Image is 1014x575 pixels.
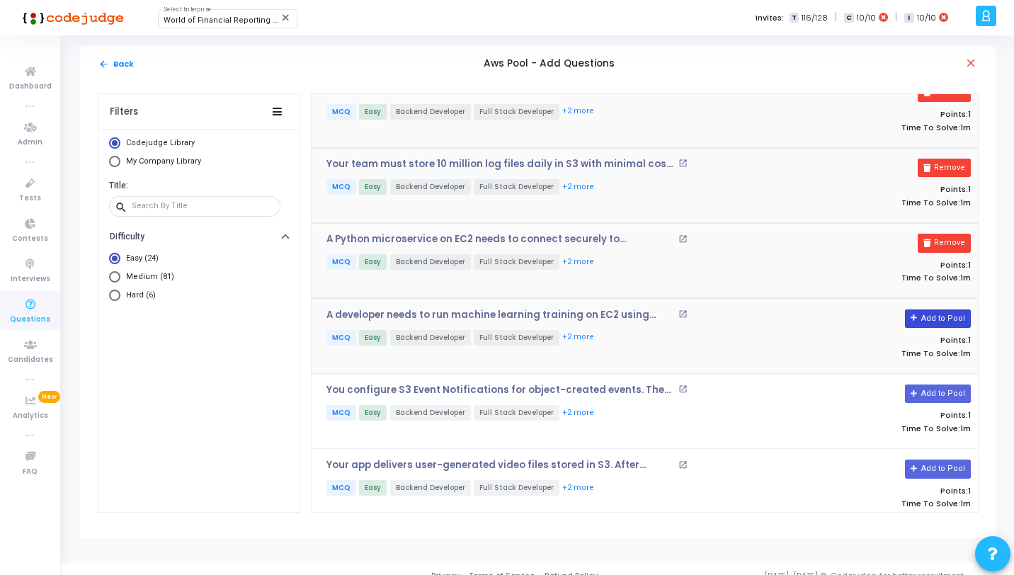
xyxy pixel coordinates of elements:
[765,273,971,283] p: Time To Solve:
[120,253,159,265] span: Easy (24)
[765,261,971,270] p: Points:
[18,4,124,32] img: logo
[120,290,156,302] span: Hard (6)
[110,232,144,242] h6: Difficulty
[98,57,135,71] button: Back
[918,159,971,177] button: Remove
[326,330,356,346] span: MCQ
[8,354,53,366] span: Candidates
[474,254,559,270] span: Full Stack Developer
[968,485,971,496] span: 1
[968,259,971,271] span: 1
[960,499,971,508] span: 1m
[562,105,595,118] button: +2 more
[474,330,559,346] span: Full Stack Developer
[390,179,471,195] span: Backend Developer
[765,336,971,345] p: Points:
[126,156,201,166] span: My Company Library
[390,480,471,496] span: Backend Developer
[474,480,559,496] span: Full Stack Developer
[756,12,784,24] label: Invites:
[765,424,971,433] p: Time To Solve:
[790,13,799,23] span: T
[98,59,109,69] mat-icon: arrow_back
[968,108,971,120] span: 1
[18,137,42,149] span: Admin
[968,334,971,346] span: 1
[110,106,138,118] div: Filters
[164,16,295,25] span: World of Financial Reporting (1163)
[10,314,50,326] span: Questions
[960,424,971,433] span: 1m
[562,406,595,420] button: +2 more
[326,460,675,471] p: Your app delivers user-generated video files stored in S3. After enabling Requester Pays, some re...
[678,234,688,244] mat-icon: open_in_new
[474,405,559,421] span: Full Stack Developer
[802,12,828,24] span: 116/128
[109,181,285,191] h6: Title:
[474,104,559,120] span: Full Stack Developer
[326,480,356,496] span: MCQ
[390,254,471,270] span: Backend Developer
[917,12,936,24] span: 10/10
[326,104,356,120] span: MCQ
[11,273,50,285] span: Interviews
[38,391,60,403] span: New
[960,123,971,132] span: 1m
[132,202,275,210] input: Search By Title
[326,159,675,170] p: Your team must store 10 million log files daily in S3 with minimal cost but occasional retrieval ...
[326,254,356,270] span: MCQ
[484,58,615,70] h5: Aws Pool - Add Questions
[904,13,913,23] span: I
[13,410,48,422] span: Analytics
[126,138,195,147] span: Codejudge Library
[9,81,52,93] span: Dashboard
[12,233,48,245] span: Contests
[678,309,688,319] mat-icon: open_in_new
[678,460,688,469] mat-icon: open_in_new
[765,185,971,194] p: Points:
[844,13,853,23] span: C
[359,104,387,120] span: Easy
[326,309,675,321] p: A developer needs to run machine learning training on EC2 using GPUs. However, training jobs are ...
[474,179,559,195] span: Full Stack Developer
[765,349,971,358] p: Time To Solve:
[390,405,471,421] span: Backend Developer
[895,10,897,25] span: |
[678,159,688,168] mat-icon: open_in_new
[765,411,971,420] p: Points:
[968,409,971,421] span: 1
[109,253,289,308] mat-radio-group: Select Library
[326,405,356,421] span: MCQ
[326,179,356,195] span: MCQ
[359,480,387,496] span: Easy
[765,486,971,496] p: Points:
[326,234,675,245] p: A Python microservice on EC2 needs to connect securely to DynamoDB. Developers want zero secrets ...
[562,181,595,194] button: +2 more
[280,12,292,23] mat-icon: Clear
[905,309,971,328] button: Add to Pool
[857,12,876,24] span: 10/10
[905,385,971,403] button: Add to Pool
[390,330,471,346] span: Backend Developer
[359,254,387,270] span: Easy
[765,499,971,508] p: Time To Solve:
[968,183,971,195] span: 1
[905,460,971,478] button: Add to Pool
[390,104,471,120] span: Backend Developer
[359,330,387,346] span: Easy
[960,273,971,283] span: 1m
[918,234,971,252] button: Remove
[359,405,387,421] span: Easy
[326,385,675,396] p: You configure S3 Event Notifications for object-created events. The Lambda trigger fires twice fo...
[19,193,41,205] span: Tests
[678,385,688,394] mat-icon: open_in_new
[765,110,971,119] p: Points:
[98,225,300,247] button: Difficulty
[109,137,289,171] mat-radio-group: Select Library
[562,331,595,344] button: +2 more
[359,179,387,195] span: Easy
[964,57,979,71] mat-icon: close
[562,256,595,269] button: +2 more
[120,271,174,283] span: Medium (81)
